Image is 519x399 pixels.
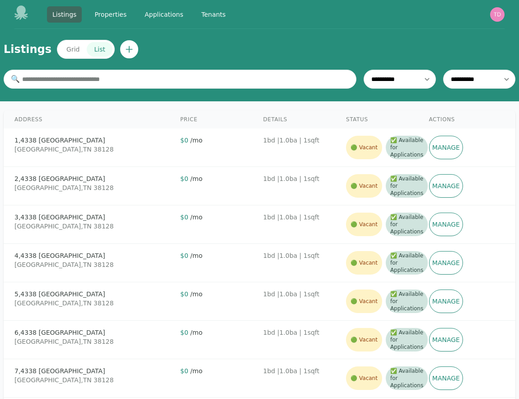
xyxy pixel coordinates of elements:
span: vacant [351,336,357,343]
div: Status [346,116,422,123]
span: vacant [351,259,357,266]
div: 1 bd | 1.0 ba | 1 sqft [263,213,339,236]
button: Grid [59,42,87,57]
a: Listings [47,6,82,23]
div: / mo [180,251,256,260]
div: [GEOGRAPHIC_DATA] , TN 38128 [14,260,173,269]
div: 1 bd | 1.0 ba | 1 sqft [263,328,339,351]
div: 3, 4338 [GEOGRAPHIC_DATA] [14,213,173,222]
span: $ 0 [180,214,188,221]
span: Vacant [346,366,382,390]
a: Tenants [196,6,231,23]
div: 6, 4338 [GEOGRAPHIC_DATA] [14,328,173,337]
a: Manage [429,366,463,390]
div: / mo [180,290,256,299]
div: 1 bd | 1.0 ba | 1 sqft [263,174,339,198]
span: $ 0 [180,137,188,144]
span: ✅ Available for Applications [386,213,428,236]
span: ✅ Available for Applications [386,251,428,275]
span: ✅ Available for Applications [386,290,428,313]
div: / mo [180,213,256,222]
a: Manage [429,213,463,236]
span: ✅ Available for Applications [386,328,428,351]
div: / mo [180,328,256,337]
span: $ 0 [180,175,188,182]
div: [GEOGRAPHIC_DATA] , TN 38128 [14,183,173,192]
div: [GEOGRAPHIC_DATA] , TN 38128 [14,145,173,154]
span: Vacant [346,290,382,313]
div: / mo [180,136,256,145]
span: ✅ Available for Applications [386,366,428,390]
span: Vacant [346,328,382,351]
a: Applications [139,6,189,23]
span: Vacant [346,251,382,275]
button: List [87,42,112,57]
div: 2, 4338 [GEOGRAPHIC_DATA] [14,174,173,183]
div: / mo [180,174,256,183]
div: 5, 4338 [GEOGRAPHIC_DATA] [14,290,173,299]
div: Price [180,116,256,123]
a: Manage [429,290,463,313]
span: vacant [351,221,357,228]
span: vacant [351,298,357,305]
span: Vacant [346,136,382,159]
div: [GEOGRAPHIC_DATA] , TN 38128 [14,299,173,308]
div: 1 bd | 1.0 ba | 1 sqft [263,136,339,159]
span: $ 0 [180,290,188,298]
div: 1 bd | 1.0 ba | 1 sqft [263,290,339,313]
span: vacant [351,182,357,190]
span: vacant [351,144,357,151]
div: 1 bd | 1.0 ba | 1 sqft [263,366,339,390]
span: $ 0 [180,329,188,336]
span: vacant [351,375,357,382]
a: Manage [429,251,463,275]
div: 7, 4338 [GEOGRAPHIC_DATA] [14,366,173,375]
div: 1 bd | 1.0 ba | 1 sqft [263,251,339,275]
h1: Listings [4,42,51,57]
button: Create new listing [120,40,138,58]
span: ✅ Available for Applications [386,174,428,198]
a: Manage [429,328,463,351]
a: Manage [429,136,463,159]
span: Vacant [346,174,382,198]
a: Properties [89,6,132,23]
span: $ 0 [180,252,188,259]
div: [GEOGRAPHIC_DATA] , TN 38128 [14,222,173,231]
div: Address [14,116,173,123]
div: 4, 4338 [GEOGRAPHIC_DATA] [14,251,173,260]
div: / mo [180,366,256,375]
div: 1, 4338 [GEOGRAPHIC_DATA] [14,136,173,145]
span: ✅ Available for Applications [386,136,428,159]
div: [GEOGRAPHIC_DATA] , TN 38128 [14,375,173,385]
div: Details [263,116,339,123]
a: Manage [429,174,463,198]
div: [GEOGRAPHIC_DATA] , TN 38128 [14,337,173,346]
span: Vacant [346,213,382,236]
span: $ 0 [180,367,188,375]
div: Actions [429,116,463,123]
